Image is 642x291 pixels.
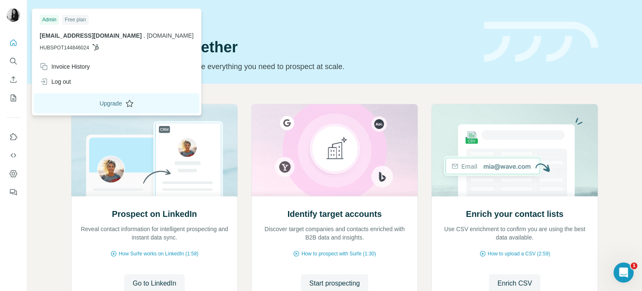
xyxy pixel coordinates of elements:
[631,263,637,269] span: 1
[71,61,474,72] p: Pick your starting point and we’ll provide everything you need to prospect at scale.
[40,32,142,39] span: [EMAIL_ADDRESS][DOMAIN_NAME]
[7,185,20,200] button: Feedback
[288,208,382,220] h2: Identify target accounts
[40,15,59,25] div: Admin
[466,208,563,220] h2: Enrich your contact lists
[143,32,145,39] span: .
[7,54,20,69] button: Search
[80,225,229,242] p: Reveal contact information for intelligent prospecting and instant data sync.
[488,250,550,258] span: How to upload a CSV (2:59)
[132,278,176,288] span: Go to LinkedIn
[147,32,194,39] span: [DOMAIN_NAME]
[497,278,532,288] span: Enrich CSV
[7,35,20,50] button: Quick start
[71,15,474,24] div: Quick start
[40,44,89,52] span: HUBSPOT144846024
[119,250,199,258] span: How Surfe works on LinkedIn (1:58)
[112,208,197,220] h2: Prospect on LinkedIn
[7,166,20,181] button: Dashboard
[62,15,89,25] div: Free plan
[431,104,598,196] img: Enrich your contact lists
[7,90,20,106] button: My lists
[7,148,20,163] button: Use Surfe API
[40,62,90,71] div: Invoice History
[309,278,360,288] span: Start prospecting
[7,129,20,144] button: Use Surfe on LinkedIn
[71,39,474,56] h1: Let’s prospect together
[7,72,20,87] button: Enrich CSV
[251,104,418,196] img: Identify target accounts
[301,250,376,258] span: How to prospect with Surfe (1:30)
[34,93,199,113] button: Upgrade
[71,104,238,196] img: Prospect on LinkedIn
[484,22,598,62] img: banner
[40,77,71,86] div: Log out
[440,225,589,242] p: Use CSV enrichment to confirm you are using the best data available.
[614,263,634,283] iframe: Intercom live chat
[260,225,409,242] p: Discover target companies and contacts enriched with B2B data and insights.
[7,8,20,22] img: Avatar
